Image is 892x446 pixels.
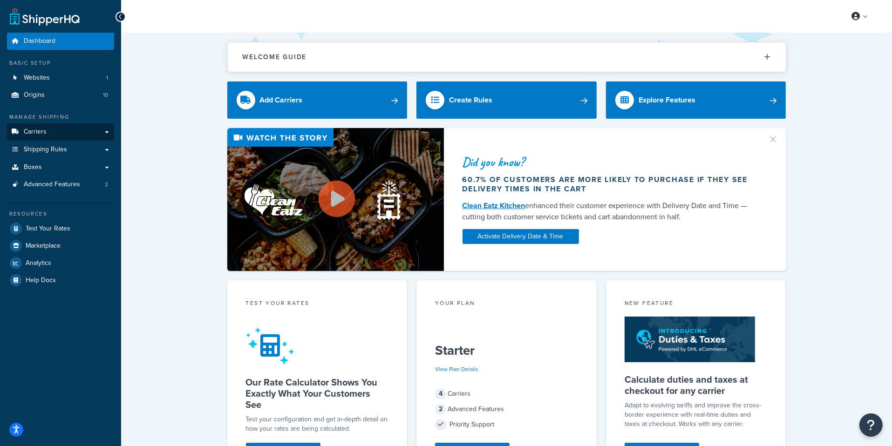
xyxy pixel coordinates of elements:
[24,74,50,82] span: Websites
[246,415,389,433] div: Test your configuration and get in-depth detail on how your rates are being calculated.
[435,343,578,358] h5: Starter
[7,176,114,193] li: Advanced Features
[463,175,757,194] div: 60.7% of customers are more likely to purchase if they see delivery times in the cart
[106,74,108,82] span: 1
[7,87,114,104] li: Origins
[243,54,307,61] h2: Welcome Guide
[227,128,444,271] img: Video thumbnail
[625,401,768,429] p: Adapt to evolving tariffs and improve the cross-border experience with real-time duties and taxes...
[7,69,114,87] li: Websites
[26,259,51,267] span: Analytics
[463,200,525,211] a: Clean Eatz Kitchen
[859,413,883,437] button: Open Resource Center
[7,255,114,271] a: Analytics
[435,387,578,400] div: Carriers
[7,141,114,158] a: Shipping Rules
[449,94,492,107] div: Create Rules
[24,146,67,154] span: Shipping Rules
[7,59,114,67] div: Basic Setup
[7,210,114,218] div: Resources
[24,37,55,45] span: Dashboard
[26,277,56,284] span: Help Docs
[227,81,408,119] a: Add Carriers
[606,81,786,119] a: Explore Features
[7,220,114,237] a: Test Your Rates
[416,81,597,119] a: Create Rules
[7,176,114,193] a: Advanced Features2
[7,237,114,254] a: Marketplace
[639,94,695,107] div: Explore Features
[625,374,768,396] h5: Calculate duties and taxes at checkout for any carrier
[7,69,114,87] a: Websites1
[246,377,389,410] h5: Our Rate Calculator Shows You Exactly What Your Customers See
[435,404,446,415] span: 2
[26,242,61,250] span: Marketplace
[7,113,114,121] div: Manage Shipping
[24,91,45,99] span: Origins
[103,91,108,99] span: 10
[228,42,786,72] button: Welcome Guide
[435,418,578,431] div: Priority Support
[435,299,578,310] div: Your Plan
[625,299,768,310] div: New Feature
[24,128,47,136] span: Carriers
[463,200,757,223] div: enhanced their customer experience with Delivery Date and Time — cutting both customer service ti...
[7,272,114,289] a: Help Docs
[435,365,478,373] a: View Plan Details
[463,155,757,169] div: Did you know?
[7,159,114,176] a: Boxes
[7,123,114,141] a: Carriers
[7,33,114,50] a: Dashboard
[105,181,108,189] span: 2
[463,229,579,244] a: Activate Delivery Date & Time
[7,87,114,104] a: Origins10
[26,225,70,233] span: Test Your Rates
[24,181,80,189] span: Advanced Features
[246,299,389,310] div: Test your rates
[24,163,42,171] span: Boxes
[435,403,578,416] div: Advanced Features
[435,388,446,399] span: 4
[260,94,303,107] div: Add Carriers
